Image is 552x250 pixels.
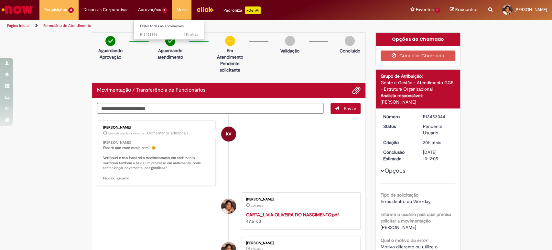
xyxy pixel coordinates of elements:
h2: Movimentação / Transferência de Funcionários Histórico de tíquete [97,87,205,93]
img: check-circle-green.png [105,36,115,46]
img: click_logo_yellow_360x200.png [196,5,214,14]
p: Em Atendimento [214,47,246,60]
ul: Aprovações [133,19,204,40]
b: Tipo de solicitação [381,192,418,198]
span: Enviar [344,106,356,111]
a: Página inicial [7,23,29,28]
textarea: Digite sua mensagem aqui... [97,103,324,114]
span: cerca de uma hora atrás [108,131,139,135]
span: 1 [162,7,167,13]
b: informe o usuário para qual precisa solicitar a movimentação [381,211,451,224]
div: [PERSON_NAME] [246,241,354,245]
ul: Trilhas de página [5,20,363,32]
dt: Status [378,123,418,130]
time: 28/08/2025 10:27:12 [108,131,139,135]
span: Aprovações [138,6,161,13]
div: 47.5 KB [246,211,354,224]
span: Requisições [44,6,67,13]
div: Opções do Chamado [376,33,460,46]
button: Adicionar anexos [352,86,361,95]
img: img-circle-grey.png [285,36,295,46]
img: img-circle-grey.png [345,36,355,46]
p: Validação [280,48,299,54]
p: Pendente solicitante [214,60,246,73]
a: Rascunhos [450,7,479,13]
div: Grupo de Atribuição: [381,73,455,79]
p: [PERSON_NAME], Espero que você esteja bem!! 😊 Verifiquei e não localizei a movimentação em andame... [103,140,211,181]
a: CARTA_LIVIA OLIVEIRA DO NASCIMENTO.pdf [246,212,339,218]
p: Aguardando Aprovação [95,47,126,60]
div: [PERSON_NAME] [246,198,354,201]
div: R13453044 [423,113,453,120]
p: +GenAi [245,6,261,14]
a: Exibir todas as aprovações [134,23,205,30]
dt: Conclusão Estimada [378,149,418,162]
button: Enviar [330,103,361,114]
time: 27/08/2025 15:12:02 [423,140,441,145]
div: [DATE] 10:12:05 [423,149,453,162]
span: Favoritos [416,6,433,13]
dt: Criação [378,139,418,146]
dt: Número [378,113,418,120]
div: Pendente Usuário [423,123,453,136]
img: circle-minus.png [225,36,235,46]
time: 27/08/2025 15:11:58 [251,204,263,208]
span: [PERSON_NAME] [381,224,416,230]
b: Qual o motivo do erro? [381,237,428,243]
span: More [177,6,187,13]
span: 5 [435,7,440,13]
button: Cancelar Chamado [381,51,455,61]
div: Padroniza [223,6,261,14]
div: [PERSON_NAME] [103,126,211,130]
span: KV [226,126,231,142]
div: Analista responsável: [381,92,455,99]
span: Rascunhos [455,6,479,13]
div: Mariana Agostinho Adriano [221,199,236,214]
span: Erros dentro do Workday [381,199,431,204]
a: Formulário de Atendimento [43,23,91,28]
div: Gente e Gestão - Atendimento GGE - Estrutura Organizacional [381,79,455,92]
span: 18h atrás [184,32,198,37]
a: Aberto R13453846 : [134,31,205,38]
div: [PERSON_NAME] [381,99,455,105]
span: 20h atrás [423,140,441,145]
img: ServiceNow [1,3,34,16]
img: check-circle-green.png [165,36,175,46]
p: Aguardando atendimento [155,47,186,60]
div: Karine Vieira [221,127,236,142]
div: 27/08/2025 15:12:02 [423,139,453,146]
p: Concluído [339,48,360,54]
span: [PERSON_NAME] [514,7,547,12]
span: 3 [68,7,74,13]
span: R13453846 [140,32,198,37]
small: Comentários adicionais [147,131,189,136]
time: 27/08/2025 17:20:21 [184,32,198,37]
span: 20h atrás [251,204,263,208]
span: Despesas Corporativas [83,6,128,13]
